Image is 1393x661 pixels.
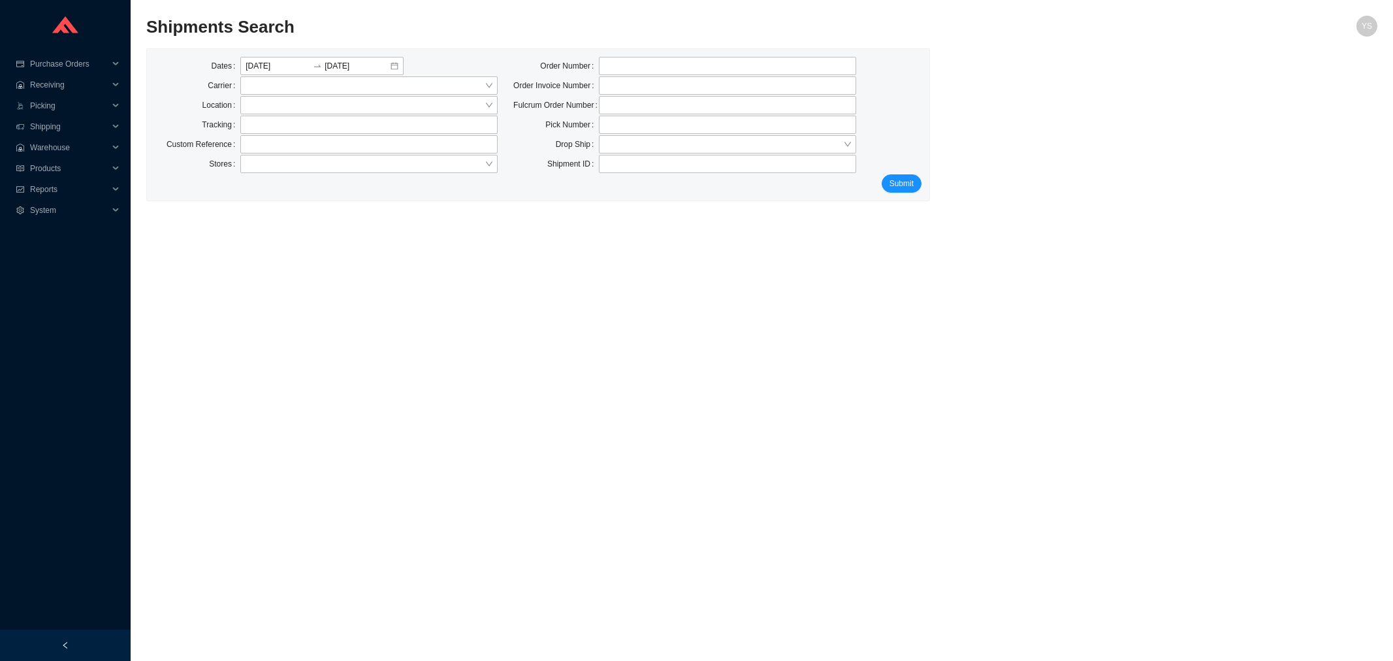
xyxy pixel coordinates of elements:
[513,96,599,114] label: Fulcrum Order Number
[30,54,108,74] span: Purchase Orders
[556,135,600,153] label: Drop Ship
[30,158,108,179] span: Products
[202,96,241,114] label: Location
[212,57,241,75] label: Dates
[513,76,599,95] label: Order Invoice Number
[16,185,25,193] span: fund
[547,155,599,173] label: Shipment ID
[1362,16,1372,37] span: YS
[889,177,914,190] span: Submit
[16,206,25,214] span: setting
[313,61,322,71] span: to
[202,116,240,134] label: Tracking
[30,116,108,137] span: Shipping
[167,135,240,153] label: Custom Reference
[30,137,108,158] span: Warehouse
[16,165,25,172] span: read
[313,61,322,71] span: swap-right
[61,641,69,649] span: left
[545,116,599,134] label: Pick Number
[146,16,1070,39] h2: Shipments Search
[16,60,25,68] span: credit-card
[540,57,599,75] label: Order Number
[209,155,240,173] label: Stores
[882,174,921,193] button: Submit
[208,76,240,95] label: Carrier
[325,59,389,73] input: To
[30,200,108,221] span: System
[30,74,108,95] span: Receiving
[246,59,310,73] input: From
[30,179,108,200] span: Reports
[30,95,108,116] span: Picking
